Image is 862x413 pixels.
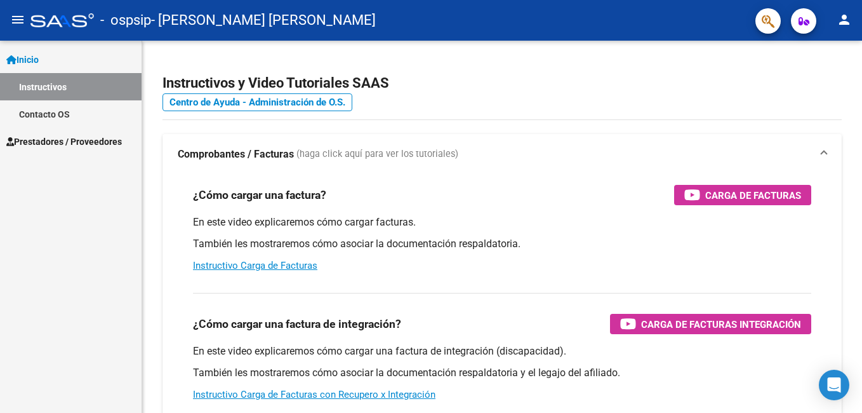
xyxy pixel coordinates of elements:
[193,315,401,333] h3: ¿Cómo cargar una factura de integración?
[162,93,352,111] a: Centro de Ayuda - Administración de O.S.
[193,237,811,251] p: También les mostraremos cómo asociar la documentación respaldatoria.
[162,134,842,175] mat-expansion-panel-header: Comprobantes / Facturas (haga click aquí para ver los tutoriales)
[6,53,39,67] span: Inicio
[162,71,842,95] h2: Instructivos y Video Tutoriales SAAS
[674,185,811,205] button: Carga de Facturas
[193,260,317,271] a: Instructivo Carga de Facturas
[705,187,801,203] span: Carga de Facturas
[193,389,435,400] a: Instructivo Carga de Facturas con Recupero x Integración
[10,12,25,27] mat-icon: menu
[610,314,811,334] button: Carga de Facturas Integración
[178,147,294,161] strong: Comprobantes / Facturas
[193,215,811,229] p: En este video explicaremos cómo cargar facturas.
[193,344,811,358] p: En este video explicaremos cómo cargar una factura de integración (discapacidad).
[296,147,458,161] span: (haga click aquí para ver los tutoriales)
[193,186,326,204] h3: ¿Cómo cargar una factura?
[151,6,376,34] span: - [PERSON_NAME] [PERSON_NAME]
[6,135,122,149] span: Prestadores / Proveedores
[837,12,852,27] mat-icon: person
[193,366,811,380] p: También les mostraremos cómo asociar la documentación respaldatoria y el legajo del afiliado.
[641,316,801,332] span: Carga de Facturas Integración
[100,6,151,34] span: - ospsip
[819,370,849,400] div: Open Intercom Messenger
